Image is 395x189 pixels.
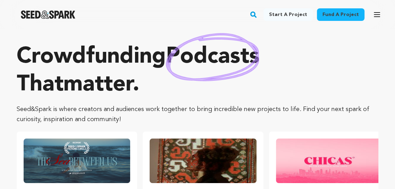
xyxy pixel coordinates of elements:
[24,139,130,183] img: The Sea Between Us image
[150,139,256,183] img: The Dragon Under Our Feet image
[263,8,313,21] a: Start a project
[21,10,75,19] img: Seed&Spark Logo Dark Mode
[21,10,75,19] a: Seed&Spark Homepage
[17,43,378,99] p: Crowdfunding that .
[317,8,364,21] a: Fund a project
[64,74,133,96] span: matter
[17,104,378,125] p: Seed&Spark is where creators and audiences work together to bring incredible new projects to life...
[166,33,259,81] img: hand sketched image
[276,139,383,183] img: CHICAS Pilot image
